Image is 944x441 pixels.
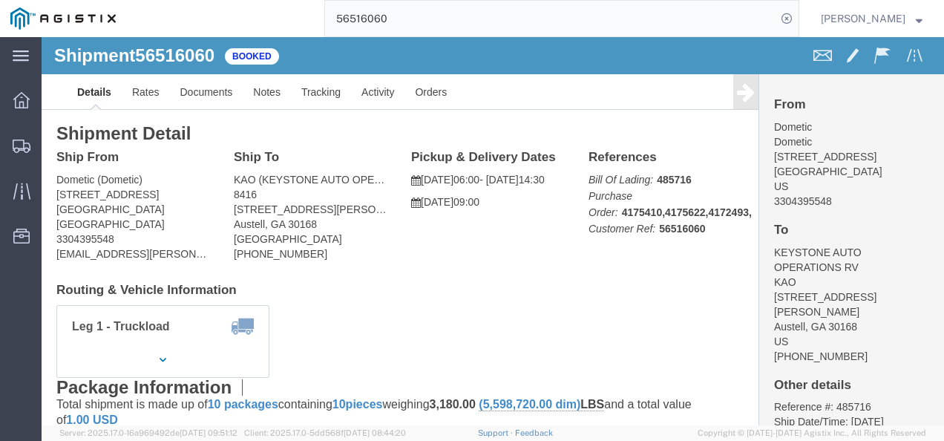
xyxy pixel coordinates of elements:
[820,10,923,27] button: [PERSON_NAME]
[478,428,515,437] a: Support
[10,7,116,30] img: logo
[344,428,406,437] span: [DATE] 08:44:20
[821,10,905,27] span: Nathan Seeley
[515,428,553,437] a: Feedback
[42,37,944,425] iframe: FS Legacy Container
[180,428,237,437] span: [DATE] 09:51:12
[325,1,776,36] input: Search for shipment number, reference number
[698,427,926,440] span: Copyright © [DATE]-[DATE] Agistix Inc., All Rights Reserved
[59,428,237,437] span: Server: 2025.17.0-16a969492de
[244,428,406,437] span: Client: 2025.17.0-5dd568f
